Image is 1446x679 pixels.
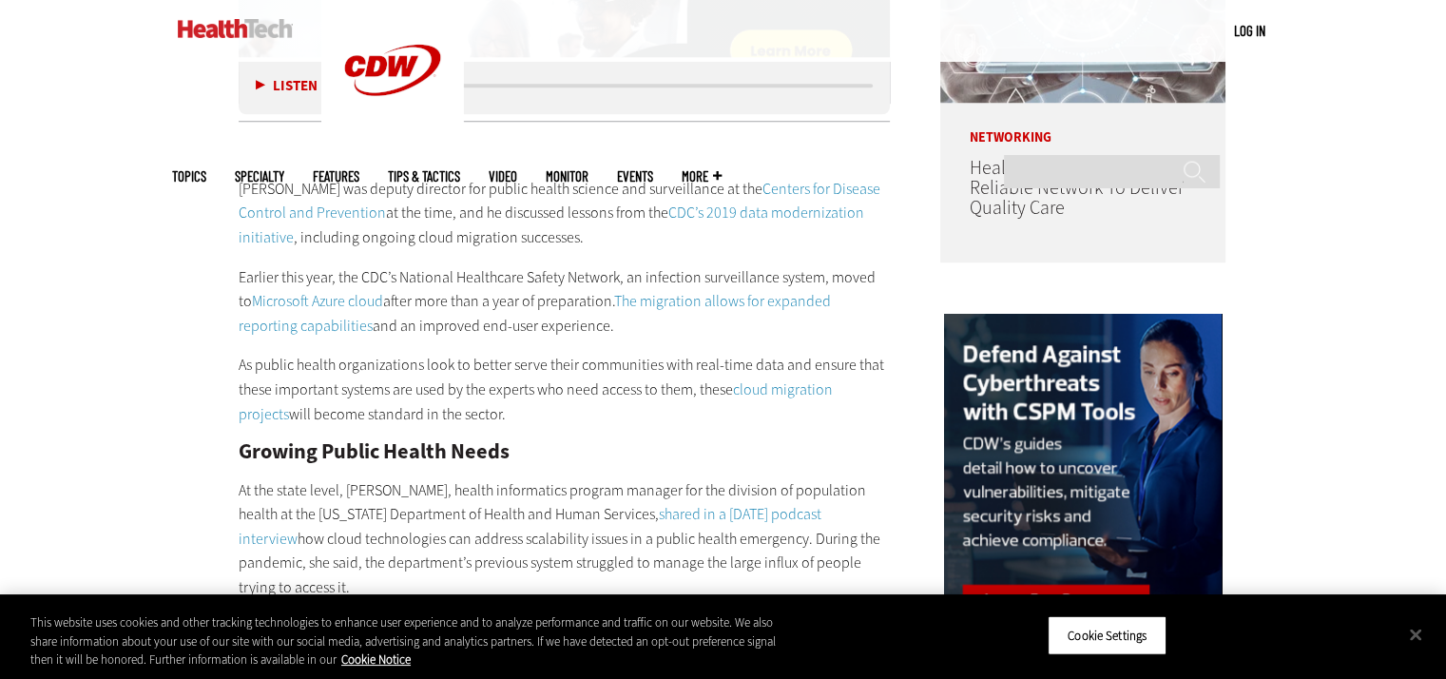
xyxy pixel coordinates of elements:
[252,291,383,311] a: Microsoft Azure cloud
[239,441,891,462] h2: Growing Public Health Needs
[239,177,891,250] p: [PERSON_NAME] was deputy director for public health science and surveillance at the at the time, ...
[30,613,796,669] div: This website uses cookies and other tracking technologies to enhance user experience and to analy...
[341,651,411,668] a: More information about your privacy
[239,291,831,336] a: The migration allows for expanded reporting capabilities
[1395,613,1436,655] button: Close
[239,203,864,247] a: CDC’s 2019 data modernization initiative
[239,504,821,549] a: shared in a [DATE] podcast interview
[178,19,293,38] img: Home
[172,169,206,184] span: Topics
[239,478,891,600] p: At the state level, [PERSON_NAME], health informatics program manager for the division of populat...
[617,169,653,184] a: Events
[388,169,460,184] a: Tips & Tactics
[1234,21,1265,41] div: User menu
[944,314,1222,678] img: cspm right rail
[489,169,517,184] a: Video
[313,169,359,184] a: Features
[546,169,588,184] a: MonITor
[239,265,891,339] p: Earlier this year, the CDC’s National Healthcare Safety Network, an infection surveillance system...
[682,169,722,184] span: More
[239,379,833,424] a: cloud migration projects
[321,126,464,145] a: CDW
[969,155,1183,221] a: Health Systems Need a Reliable Network To Deliver Quality Care
[1234,22,1265,39] a: Log in
[1048,615,1166,655] button: Cookie Settings
[235,169,284,184] span: Specialty
[239,353,891,426] p: As public health organizations look to better serve their communities with real-time data and ens...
